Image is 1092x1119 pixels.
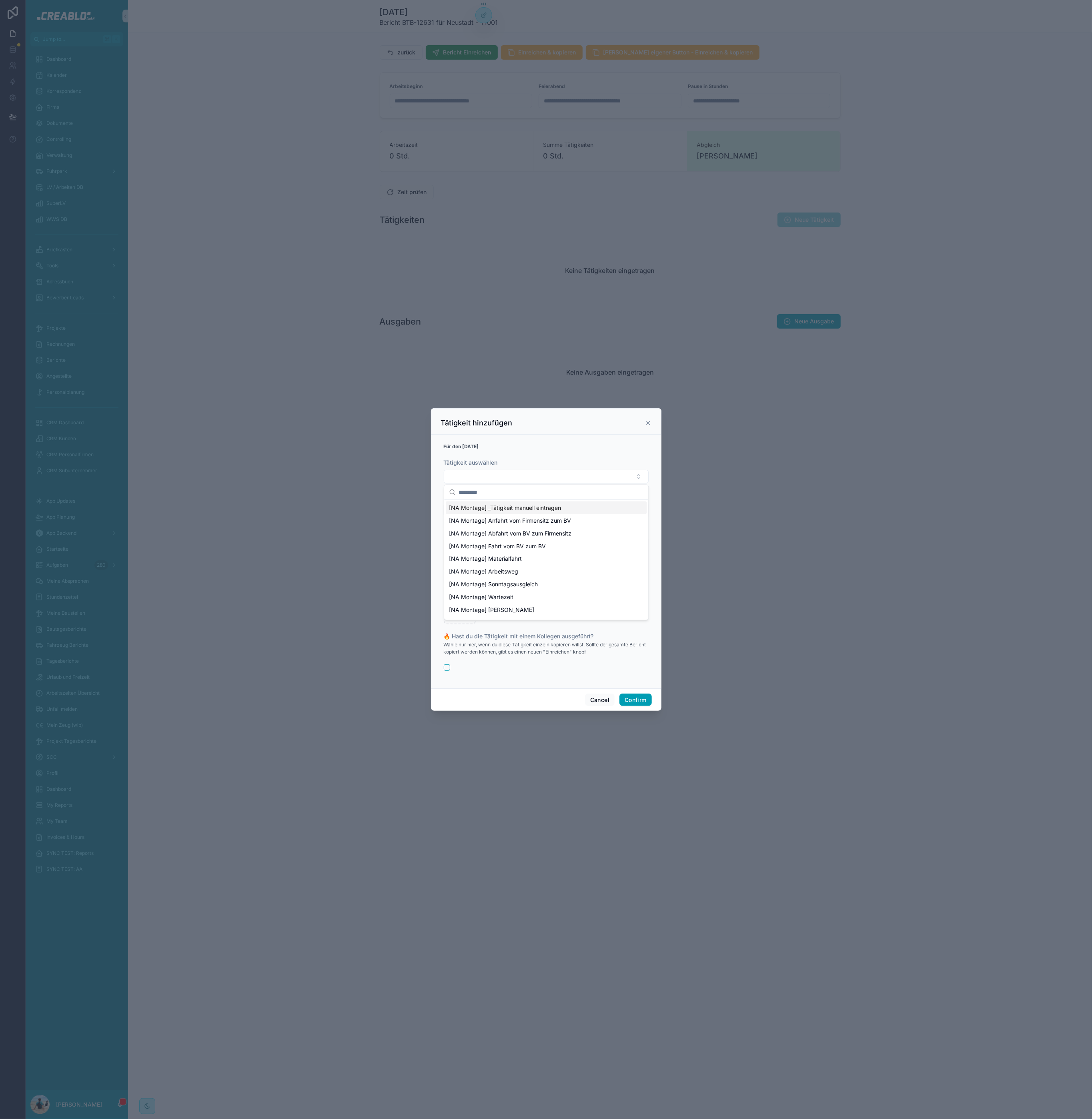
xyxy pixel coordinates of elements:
span: [NA Montage] _Tätigkeit manuell eintragen [449,504,561,512]
h3: Tätigkeit hinzufügen [441,418,513,428]
p: Wähle nur hier, wenn du diese Tätigkeit einzeln kopieren willst. Sollte der gesamte Bericht kopie... [444,641,649,656]
button: Select Button [444,470,649,483]
div: Suggestions [444,500,648,620]
strong: Für den [DATE] [444,443,479,450]
button: Cancel [585,694,615,706]
span: [NA Montage] Wartezeit [449,594,513,602]
span: [NA Montage] Materialfahrt [449,555,522,563]
span: [NA Montage] Arbeitsweg [449,568,518,576]
span: [NA Montage] [PERSON_NAME] [449,606,534,614]
span: 🔥 Hast du die Tätigkeit mit einem Kollegen ausgeführt? [444,633,594,640]
span: [NA Montage] Sonntagsausgleich [449,581,538,589]
span: [NA Montage] Anfahrt vom Firmensitz zum BV [449,517,571,525]
span: [NA Montage] Zutrittsberechtigungsmanagement [449,619,579,627]
button: Confirm [619,694,651,706]
span: [NA Montage] Fahrt vom BV zum BV [449,542,546,550]
span: Tätigkeit auswählen [444,459,498,466]
span: [NA Montage] Abfahrt vom BV zum Firmensitz [449,529,571,537]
